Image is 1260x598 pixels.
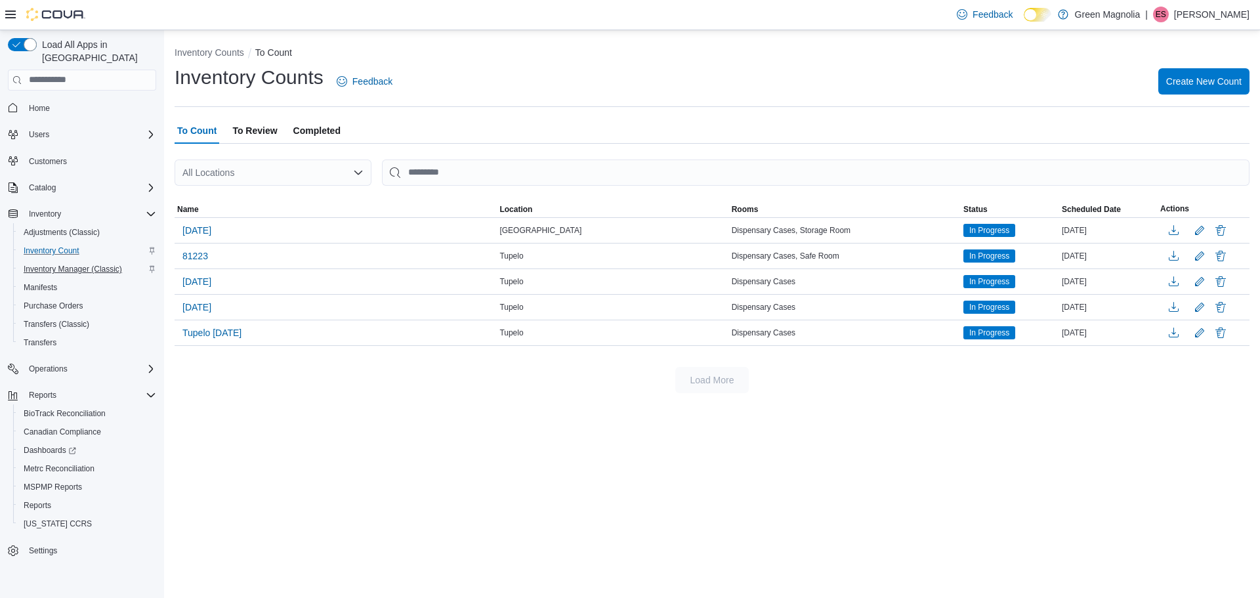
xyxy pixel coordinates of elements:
[1213,274,1228,289] button: Delete
[499,225,581,236] span: [GEOGRAPHIC_DATA]
[729,202,961,217] button: Rooms
[24,387,156,403] span: Reports
[29,156,67,167] span: Customers
[690,374,734,387] span: Load More
[13,260,161,278] button: Inventory Manager (Classic)
[177,297,217,317] button: [DATE]
[353,167,364,178] button: Open list of options
[1192,246,1207,266] button: Edit count details
[13,515,161,533] button: [US_STATE] CCRS
[1174,7,1249,22] p: [PERSON_NAME]
[175,46,1249,62] nav: An example of EuiBreadcrumbs
[499,328,523,338] span: Tupelo
[24,180,156,196] span: Catalog
[177,272,217,291] button: [DATE]
[18,335,156,351] span: Transfers
[18,516,156,532] span: Washington CCRS
[1059,325,1158,341] div: [DATE]
[675,367,749,393] button: Load More
[182,326,241,339] span: Tupelo [DATE]
[3,179,161,197] button: Catalog
[182,275,211,288] span: [DATE]
[24,482,82,492] span: MSPMP Reports
[24,100,156,116] span: Home
[969,327,1009,339] span: In Progress
[175,202,497,217] button: Name
[499,251,523,261] span: Tupelo
[24,337,56,348] span: Transfers
[3,360,161,378] button: Operations
[331,68,398,95] a: Feedback
[13,278,161,297] button: Manifests
[177,204,199,215] span: Name
[1192,297,1207,317] button: Edit count details
[3,152,161,171] button: Customers
[963,326,1015,339] span: In Progress
[29,364,68,374] span: Operations
[24,127,156,142] span: Users
[969,276,1009,288] span: In Progress
[177,323,247,343] button: Tupelo [DATE]
[352,75,392,88] span: Feedback
[18,461,156,477] span: Metrc Reconciliation
[26,8,85,21] img: Cova
[175,47,244,58] button: Inventory Counts
[24,543,62,559] a: Settings
[175,64,324,91] h1: Inventory Counts
[24,387,62,403] button: Reports
[24,127,54,142] button: Users
[969,224,1009,236] span: In Progress
[24,180,61,196] button: Catalog
[13,297,161,315] button: Purchase Orders
[729,325,961,341] div: Dispensary Cases
[1059,202,1158,217] button: Scheduled Date
[1192,323,1207,343] button: Edit count details
[732,204,759,215] span: Rooms
[13,315,161,333] button: Transfers (Classic)
[18,280,156,295] span: Manifests
[24,153,156,169] span: Customers
[13,478,161,496] button: MSPMP Reports
[729,274,961,289] div: Dispensary Cases
[729,223,961,238] div: Dispensary Cases, Storage Room
[18,498,156,513] span: Reports
[1156,7,1166,22] span: ES
[13,459,161,478] button: Metrc Reconciliation
[1213,223,1228,238] button: Delete
[13,423,161,441] button: Canadian Compliance
[24,361,73,377] button: Operations
[18,424,156,440] span: Canadian Compliance
[3,541,161,560] button: Settings
[24,206,66,222] button: Inventory
[1192,221,1207,240] button: Edit count details
[177,117,217,144] span: To Count
[182,224,211,237] span: [DATE]
[1059,299,1158,315] div: [DATE]
[1166,75,1242,88] span: Create New Count
[18,442,81,458] a: Dashboards
[24,427,101,437] span: Canadian Compliance
[13,242,161,260] button: Inventory Count
[18,224,156,240] span: Adjustments (Classic)
[1059,248,1158,264] div: [DATE]
[18,479,87,495] a: MSPMP Reports
[18,516,97,532] a: [US_STATE] CCRS
[3,98,161,117] button: Home
[729,248,961,264] div: Dispensary Cases, Safe Room
[18,280,62,295] a: Manifests
[29,545,57,556] span: Settings
[24,100,55,116] a: Home
[24,361,156,377] span: Operations
[18,316,156,332] span: Transfers (Classic)
[24,408,106,419] span: BioTrack Reconciliation
[963,204,988,215] span: Status
[18,335,62,351] a: Transfers
[1153,7,1169,22] div: Emily Snapka
[963,224,1015,237] span: In Progress
[499,302,523,312] span: Tupelo
[8,93,156,595] nav: Complex example
[24,500,51,511] span: Reports
[497,202,728,217] button: Location
[963,301,1015,314] span: In Progress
